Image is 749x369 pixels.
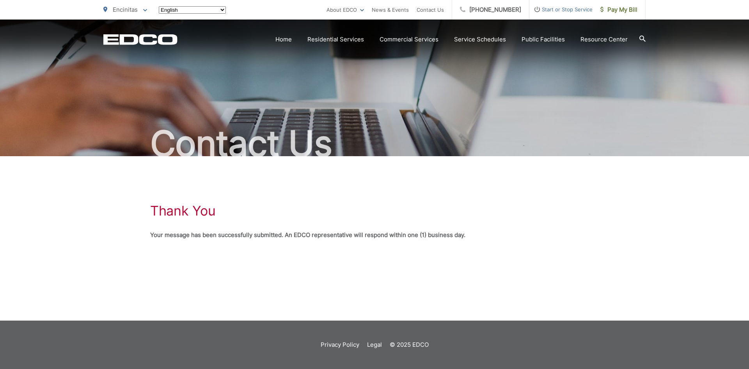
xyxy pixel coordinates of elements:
a: About EDCO [327,5,364,14]
h1: Thank You [150,203,215,219]
a: Home [275,35,292,44]
span: Pay My Bill [600,5,637,14]
select: Select a language [159,6,226,14]
a: Resource Center [580,35,628,44]
a: EDCD logo. Return to the homepage. [103,34,177,45]
a: Privacy Policy [321,340,359,349]
strong: Your message has been successfully submitted. An EDCO representative will respond within one (1) ... [150,231,465,239]
a: Commercial Services [380,35,438,44]
a: Public Facilities [522,35,565,44]
span: Encinitas [113,6,138,13]
a: Residential Services [307,35,364,44]
a: Service Schedules [454,35,506,44]
h2: Contact Us [103,124,646,163]
a: News & Events [372,5,409,14]
p: © 2025 EDCO [390,340,429,349]
a: Contact Us [417,5,444,14]
a: Legal [367,340,382,349]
